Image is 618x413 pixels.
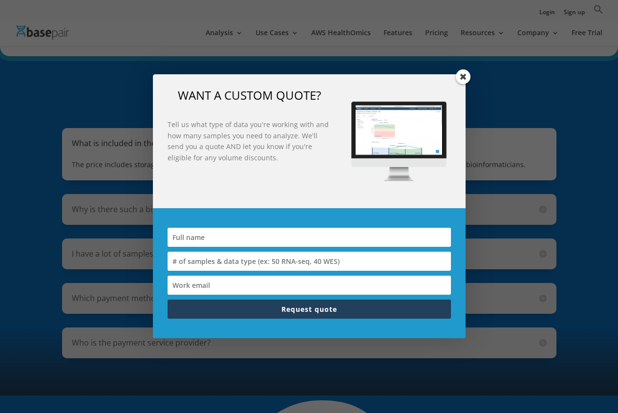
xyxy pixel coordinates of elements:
[281,304,337,314] span: Request quote
[168,276,451,295] input: Work email
[168,300,451,319] button: Request quote
[168,252,451,271] input: # of samples & data type (ex: 50 RNA-seq, 40 WES)
[569,364,606,401] iframe: Drift Widget Chat Controller
[417,120,612,370] iframe: Drift Widget Chat Window
[178,87,321,103] span: WANT A CUSTOM QUOTE?
[168,228,451,247] input: Full name
[168,120,329,162] strong: Tell us what type of data you're working with and how many samples you need to analyze. We'll sen...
